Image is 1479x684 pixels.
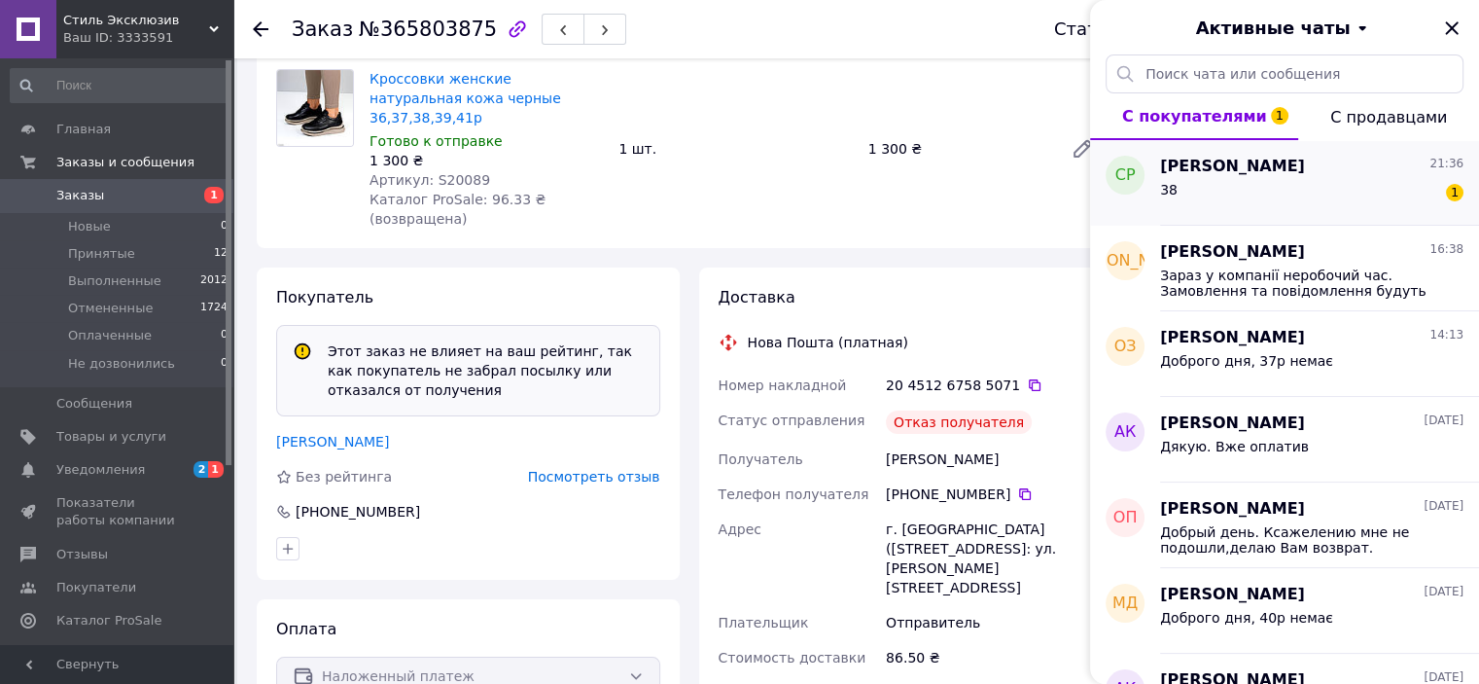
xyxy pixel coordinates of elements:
img: Кроссовки женские натуральная кожа черные 36,37,38,39,41р [277,70,353,146]
button: С покупателями1 [1090,93,1298,140]
div: [PHONE_NUMBER] [886,485,1102,504]
span: Оплата [276,620,336,638]
span: Стиль Эксклюзив [63,12,209,29]
span: 1 [1446,184,1463,201]
span: ОП [1113,507,1138,529]
div: 86.50 ₴ [882,640,1106,675]
span: Принятые [68,245,135,263]
span: 16:38 [1429,241,1463,258]
div: [PHONE_NUMBER] [294,502,422,522]
span: Заказ [292,18,353,41]
span: 14:13 [1429,327,1463,343]
span: Зараз у компанії неробочий час. Замовлення та повідомлення будуть оброблені з 10:00 найближчого р... [1160,268,1436,299]
span: Покупатели [56,579,136,596]
span: Дякую. Вже оплатив [1160,439,1309,454]
span: Посмотреть отзыв [528,469,660,485]
button: ОЗ[PERSON_NAME]14:13Доброго дня, 37р немає [1090,311,1479,397]
a: [PERSON_NAME] [276,434,389,450]
span: Доброго дня, 37р немає [1160,353,1333,369]
span: [DATE] [1424,584,1463,600]
span: Отзывы [56,546,108,563]
span: Без рейтинга [296,469,392,485]
span: Показатели работы компании [56,494,180,529]
div: [PERSON_NAME] [882,442,1106,477]
button: [PERSON_NAME][PERSON_NAME]16:38Зараз у компанії неробочий час. Замовлення та повідомлення будуть ... [1090,226,1479,311]
span: Доставка [719,288,795,306]
span: [PERSON_NAME] [1160,241,1305,264]
span: Плательщик [719,615,809,630]
div: Нова Пошта (платная) [743,333,913,352]
span: 12 [214,245,228,263]
span: 38 [1160,182,1178,198]
div: Вернуться назад [253,19,268,39]
button: АК[PERSON_NAME][DATE]Дякую. Вже оплатив [1090,397,1479,483]
span: Получатель [719,451,803,467]
span: 2 [194,461,209,478]
div: 1 шт. [611,135,860,162]
div: Отказ получателя [886,411,1032,434]
span: Добрый день. Ксажелению мне не подошли,делаю Вам возврат. [GEOGRAPHIC_DATA] [1160,524,1436,556]
input: Поиск [10,68,229,103]
span: [DATE] [1424,413,1463,429]
div: 1 300 ₴ [370,151,603,170]
span: 2012 [200,272,228,290]
span: АК [1114,421,1136,444]
span: 1 [208,461,224,478]
div: 20 4512 6758 5071 [886,376,1102,395]
span: С покупателями [1122,107,1267,126]
span: С продавцами [1330,108,1447,126]
span: Номер накладной [719,378,847,393]
span: [PERSON_NAME] [1160,584,1305,606]
button: С продавцами [1298,93,1479,140]
span: Покупатель [276,288,373,306]
button: МД[PERSON_NAME][DATE]Доброго дня, 40р немає [1090,568,1479,654]
span: Заказы [56,187,104,204]
span: Адрес [719,522,761,537]
a: Кроссовки женские натуральная кожа черные 36,37,38,39,41р [370,71,561,126]
span: [PERSON_NAME] [1160,327,1305,349]
span: 21:36 [1429,156,1463,172]
span: [PERSON_NAME] [1160,498,1305,521]
div: 1 300 ₴ [861,135,1055,162]
span: Активные чаты [1196,16,1351,41]
div: Ваш ID: 3333591 [63,29,233,47]
span: №365803875 [359,18,497,41]
span: [DATE] [1424,498,1463,515]
span: Каталог ProSale: 96.33 ₴ (возвращена) [370,192,546,227]
span: [PERSON_NAME] [1061,250,1190,272]
span: Доброго дня, 40р немає [1160,610,1333,626]
span: 1 [1271,107,1288,125]
span: 0 [221,218,228,235]
span: Готово к отправке [370,133,503,149]
span: 0 [221,355,228,373]
span: Оплаченные [68,327,152,344]
span: Товары и услуги [56,428,166,446]
span: [PERSON_NAME] [1160,156,1305,178]
span: Артикул: S20089 [370,172,490,188]
span: Каталог ProSale [56,612,161,630]
span: МД [1112,593,1138,615]
span: Статус отправления [719,413,865,428]
span: Не дозвонились [68,355,175,373]
span: Новые [68,218,111,235]
span: Заказы и сообщения [56,154,194,171]
span: 1 [204,187,224,203]
div: Отправитель [882,605,1106,640]
span: [PERSON_NAME] [1160,413,1305,435]
span: Выполненные [68,272,161,290]
div: Статус заказа [1054,19,1184,39]
a: Редактировать [1063,129,1102,168]
span: Телефон получателя [719,486,869,502]
button: ОП[PERSON_NAME][DATE]Добрый день. Ксажелению мне не подошли,делаю Вам возврат. [GEOGRAPHIC_DATA] [1090,483,1479,568]
div: Этот заказ не влияет на ваш рейтинг, так как покупатель не забрал посылку или отказался от получения [320,342,651,400]
input: Поиск чата или сообщения [1106,54,1463,93]
span: 0 [221,327,228,344]
button: Закрыть [1440,17,1463,40]
span: ОЗ [1114,336,1137,358]
span: Стоимость доставки [719,650,866,666]
span: Отмененные [68,300,153,317]
div: г. [GEOGRAPHIC_DATA] ([STREET_ADDRESS]: ул. [PERSON_NAME][STREET_ADDRESS] [882,512,1106,605]
span: СР [1115,164,1136,187]
span: Сообщения [56,395,132,413]
button: СР[PERSON_NAME]21:36381 [1090,140,1479,226]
